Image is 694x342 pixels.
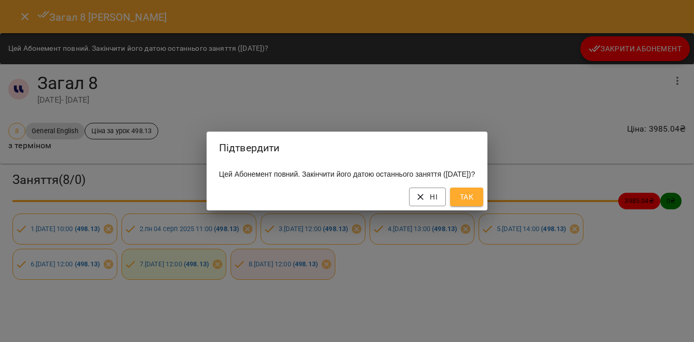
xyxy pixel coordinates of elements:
button: Так [450,188,483,206]
span: Так [458,191,475,203]
button: Ні [409,188,446,206]
div: Цей Абонемент повний. Закінчити його датою останнього заняття ([DATE])? [207,165,487,183]
h2: Підтвердити [219,140,475,156]
span: Ні [417,191,438,203]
